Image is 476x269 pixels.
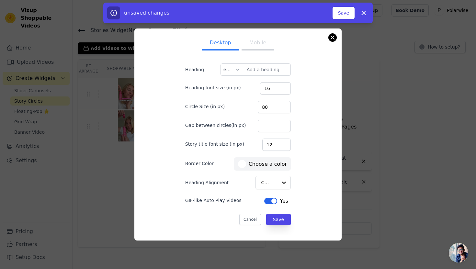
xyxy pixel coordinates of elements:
[185,160,214,167] label: Border Color
[185,122,246,129] label: Gap between circles(in px)
[185,179,230,186] label: Heading Alignment
[124,10,169,16] span: unsaved changes
[329,34,336,41] button: Close modal
[333,7,355,19] button: Save
[280,197,288,205] span: Yes
[202,36,239,50] button: Desktop
[221,63,291,76] input: Add a heading
[242,36,274,50] button: Mobile
[449,243,468,263] a: Open de chat
[185,84,241,91] label: Heading font size (in px)
[185,197,242,204] label: GIF-like Auto Play Videos
[239,214,261,225] button: Cancel
[185,66,221,73] label: Heading
[266,214,291,225] button: Save
[238,160,287,168] label: Choose a color
[185,141,244,147] label: Story title font size (in px)
[185,103,225,110] label: Circle Size (in px)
